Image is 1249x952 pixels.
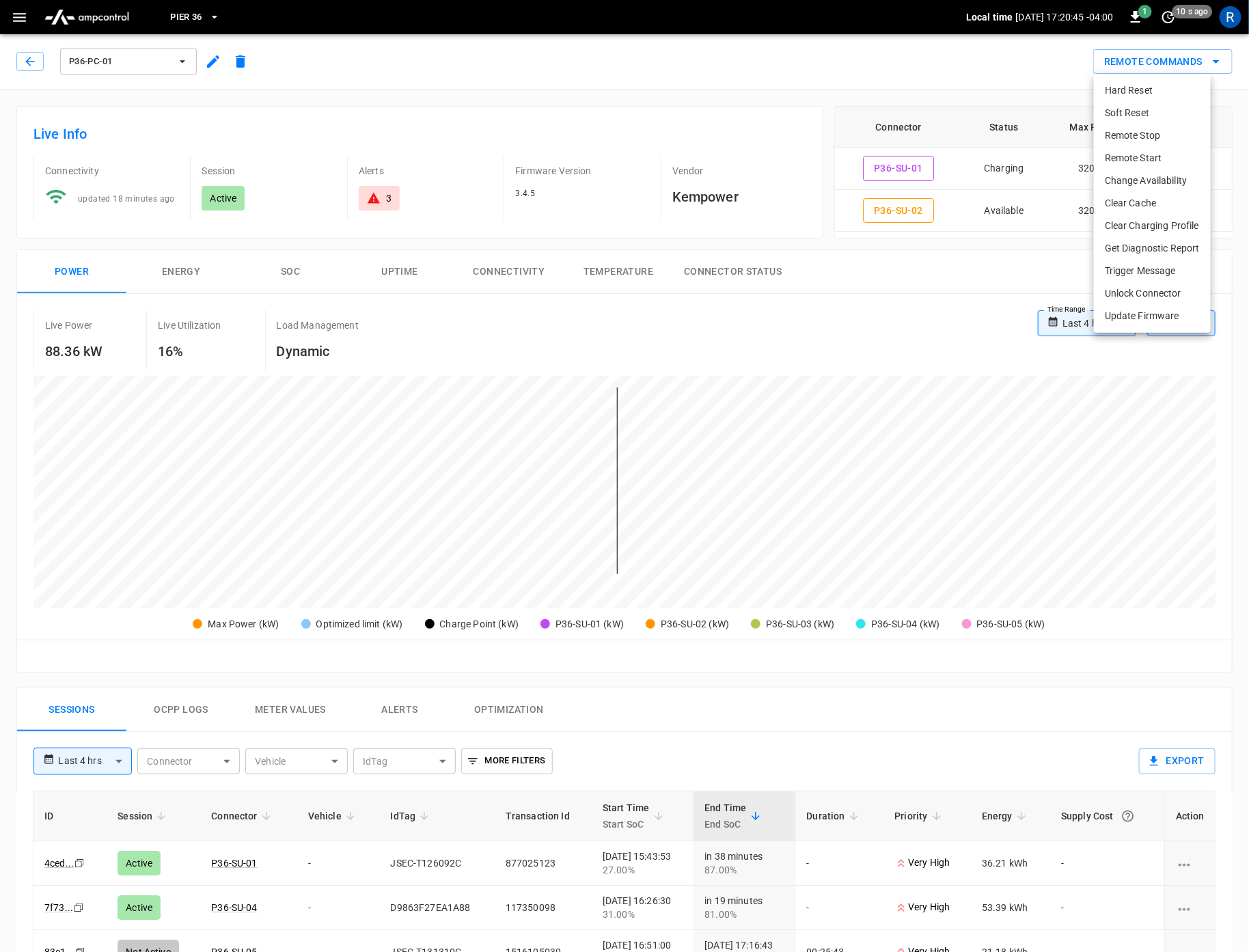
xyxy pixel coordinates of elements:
li: Trigger Message [1094,260,1211,282]
li: Change Availability [1094,169,1211,192]
li: Soft Reset [1094,102,1211,124]
li: Remote Start [1094,147,1211,169]
li: Unlock Connector [1094,282,1211,305]
li: Get Diagnostic Report [1094,237,1211,260]
li: Update Firmware [1094,305,1211,327]
li: Hard Reset [1094,79,1211,102]
li: Remote Stop [1094,124,1211,147]
li: Clear Cache [1094,192,1211,215]
li: Clear Charging Profile [1094,215,1211,237]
